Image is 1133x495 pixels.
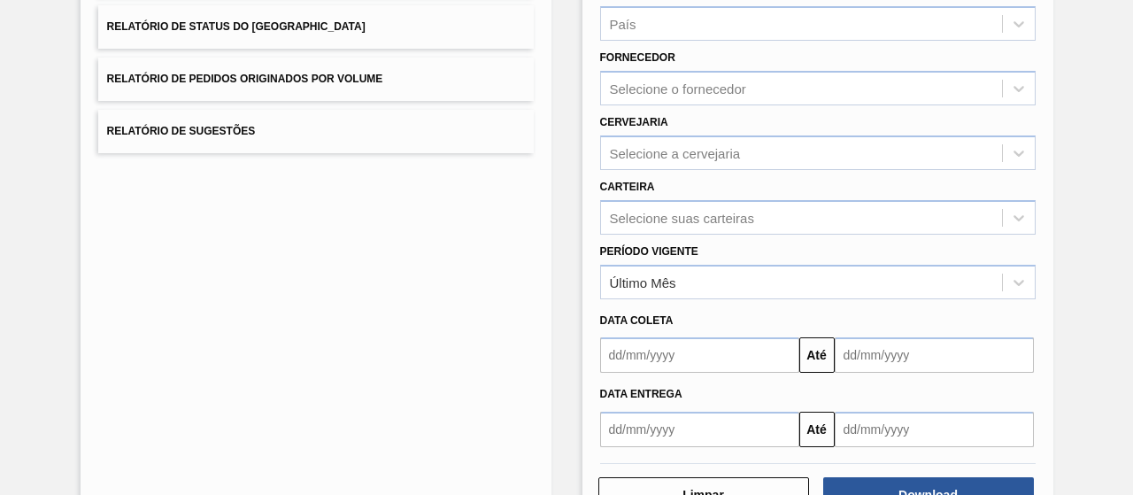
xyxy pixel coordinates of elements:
[98,110,534,153] button: Relatório de Sugestões
[600,51,675,64] label: Fornecedor
[610,17,636,32] div: País
[600,314,674,327] span: Data coleta
[600,245,698,258] label: Período Vigente
[610,145,741,160] div: Selecione a cervejaria
[600,337,799,373] input: dd/mm/yyyy
[107,73,383,85] span: Relatório de Pedidos Originados por Volume
[107,20,366,33] span: Relatório de Status do [GEOGRAPHIC_DATA]
[600,388,682,400] span: Data entrega
[835,337,1034,373] input: dd/mm/yyyy
[600,116,668,128] label: Cervejaria
[610,81,746,97] div: Selecione o fornecedor
[610,210,754,225] div: Selecione suas carteiras
[835,412,1034,447] input: dd/mm/yyyy
[98,5,534,49] button: Relatório de Status do [GEOGRAPHIC_DATA]
[600,412,799,447] input: dd/mm/yyyy
[600,181,655,193] label: Carteira
[799,337,835,373] button: Até
[107,125,256,137] span: Relatório de Sugestões
[610,275,676,290] div: Último Mês
[98,58,534,101] button: Relatório de Pedidos Originados por Volume
[799,412,835,447] button: Até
